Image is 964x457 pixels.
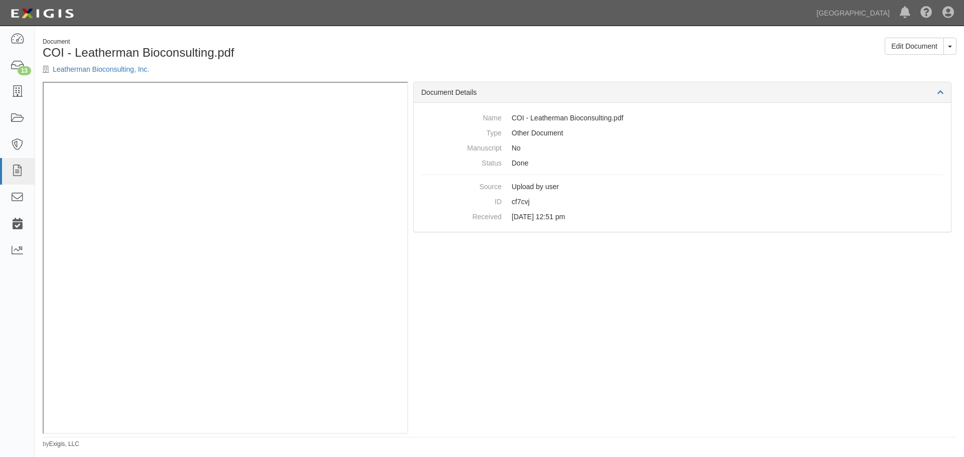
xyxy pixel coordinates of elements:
[421,194,943,209] dd: cf7cvj
[414,82,951,103] div: Document Details
[421,209,502,222] dt: Received
[421,110,502,123] dt: Name
[421,156,943,171] dd: Done
[421,194,502,207] dt: ID
[421,110,943,125] dd: COI - Leatherman Bioconsulting.pdf
[18,66,31,75] div: 13
[49,440,79,447] a: Exigis, LLC
[8,5,77,23] img: logo-5460c22ac91f19d4615b14bd174203de0afe785f0fc80cf4dbbc73dc1793850b.png
[421,125,502,138] dt: Type
[885,38,944,55] a: Edit Document
[43,38,492,46] div: Document
[43,440,79,448] small: by
[811,3,895,23] a: [GEOGRAPHIC_DATA]
[421,140,502,153] dt: Manuscript
[421,209,943,224] dd: [DATE] 12:51 pm
[421,140,943,156] dd: No
[920,7,932,19] i: Help Center - Complianz
[421,179,502,192] dt: Source
[421,125,943,140] dd: Other Document
[53,65,149,73] a: Leatherman Bioconsulting, Inc.
[421,156,502,168] dt: Status
[43,46,492,59] h1: COI - Leatherman Bioconsulting.pdf
[421,179,943,194] dd: Upload by user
